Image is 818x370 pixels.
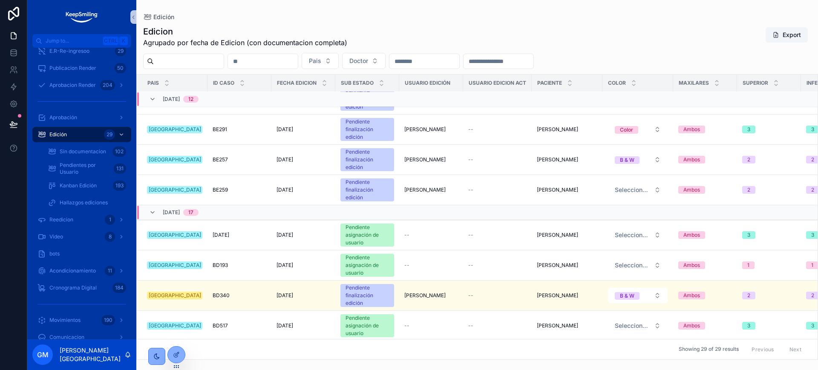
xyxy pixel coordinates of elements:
[342,53,386,69] button: Select Button
[60,199,108,206] span: Hallazgos ediciones
[537,126,578,133] span: [PERSON_NAME]
[404,322,458,329] a: --
[60,346,124,363] p: [PERSON_NAME][GEOGRAPHIC_DATA]
[100,80,115,90] div: 204
[678,261,732,269] a: Ambos
[105,215,115,225] div: 1
[405,80,450,86] span: Usuario Edición
[468,262,473,269] span: --
[49,48,89,54] span: E.R-Re-ingresoo
[147,261,202,269] a: [GEOGRAPHIC_DATA]
[747,292,750,299] div: 2
[277,186,293,193] span: [DATE]
[683,156,700,163] div: Ambos
[60,162,110,175] span: Pendientes por Usuario
[608,152,668,168] a: Select Button
[49,65,96,72] span: Publicacion Render
[742,231,796,239] a: 3
[213,292,230,299] span: BD340
[683,261,700,269] div: Ambos
[277,156,330,163] a: [DATE]
[149,126,201,133] div: [GEOGRAPHIC_DATA]
[143,13,174,21] a: Edición
[615,321,651,330] span: Selecciona una opción
[537,292,578,299] span: [PERSON_NAME]
[811,231,814,239] div: 3
[468,126,473,133] span: --
[188,96,193,103] div: 12
[277,126,293,133] span: [DATE]
[468,126,527,133] a: --
[43,195,131,210] a: Hallazgos ediciones
[468,292,527,299] a: --
[32,77,131,93] a: Aprobacion Render204
[149,156,201,163] div: [GEOGRAPHIC_DATA]
[404,262,409,269] span: --
[340,148,394,171] a: Pendiente finalización edición
[32,280,131,295] a: Cronograma Digital184
[32,110,131,125] a: Aprobación
[302,53,339,69] button: Select Button
[213,186,266,193] a: BE259
[213,322,266,329] a: BD517
[678,322,732,330] a: Ambos
[277,292,330,299] a: [DATE]
[277,232,293,238] span: [DATE]
[608,182,668,198] a: Select Button
[608,258,668,273] button: Select Button
[32,43,131,59] a: E.R-Re-ingresoo29
[608,80,626,86] span: Color
[346,148,389,171] div: Pendiente finalización edición
[404,126,446,133] span: [PERSON_NAME]
[346,254,389,277] div: Pendiente asignación de usuario
[468,186,473,193] span: --
[468,292,473,299] span: --
[811,156,814,163] div: 2
[341,80,374,86] span: Sub Estado
[404,262,458,269] a: --
[113,181,126,191] div: 193
[683,231,700,239] div: Ambos
[143,26,347,37] h1: Edicion
[143,37,347,48] span: Agrupado por fecha de Edicion (con documentacion completa)
[149,292,201,299] div: [GEOGRAPHIC_DATA]
[620,292,634,300] div: B & W
[346,314,389,337] div: Pendiente asignación de usuario
[811,261,813,269] div: 1
[277,126,330,133] a: [DATE]
[608,121,668,138] a: Select Button
[32,263,131,278] a: Acondicionamiento11
[537,186,597,193] a: [PERSON_NAME]
[537,156,578,163] span: [PERSON_NAME]
[468,322,527,329] a: --
[620,156,634,164] div: B & W
[537,232,578,238] span: [PERSON_NAME]
[213,126,227,133] span: BE291
[811,186,814,194] div: 2
[277,186,330,193] a: [DATE]
[468,322,473,329] span: --
[277,322,293,329] span: [DATE]
[608,122,668,137] button: Select Button
[213,156,266,163] a: BE257
[678,126,732,133] a: Ambos
[163,209,180,216] span: [DATE]
[404,126,458,133] a: [PERSON_NAME]
[747,156,750,163] div: 2
[32,212,131,227] a: Reedicion1
[679,346,739,353] span: Showing 29 of 29 results
[340,314,394,337] a: Pendiente asignación de usuario
[468,232,473,238] span: --
[811,322,814,330] div: 3
[678,186,732,194] a: Ambos
[469,80,526,86] span: Usuario Edicion Act
[683,186,700,194] div: Ambos
[43,161,131,176] a: Pendientes por Usuario131
[32,229,131,244] a: Video8
[65,10,98,24] img: App logo
[340,118,394,141] a: Pendiente finalización edición
[608,318,668,333] button: Select Button
[32,127,131,142] a: Edición29
[277,262,330,269] a: [DATE]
